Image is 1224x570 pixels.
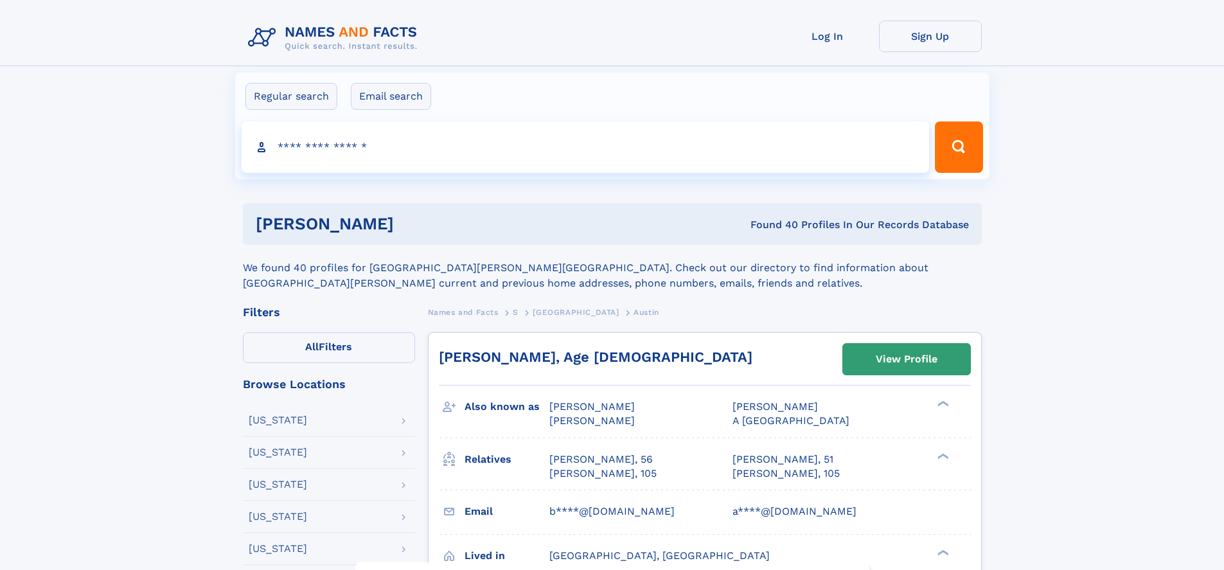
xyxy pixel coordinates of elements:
[549,414,635,427] span: [PERSON_NAME]
[249,544,307,554] div: [US_STATE]
[934,452,950,460] div: ❯
[465,501,549,522] h3: Email
[243,245,982,291] div: We found 40 profiles for [GEOGRAPHIC_DATA][PERSON_NAME][GEOGRAPHIC_DATA]. Check out our directory...
[249,415,307,425] div: [US_STATE]
[465,449,549,470] h3: Relatives
[934,400,950,408] div: ❯
[245,83,337,110] label: Regular search
[243,21,428,55] img: Logo Names and Facts
[439,349,752,365] a: [PERSON_NAME], Age [DEMOGRAPHIC_DATA]
[249,447,307,458] div: [US_STATE]
[634,308,659,317] span: Austin
[513,308,519,317] span: S
[549,467,657,481] a: [PERSON_NAME], 105
[732,452,833,467] a: [PERSON_NAME], 51
[776,21,879,52] a: Log In
[533,308,619,317] span: [GEOGRAPHIC_DATA]
[242,121,930,173] input: search input
[549,452,653,467] a: [PERSON_NAME], 56
[249,512,307,522] div: [US_STATE]
[305,341,319,353] span: All
[876,344,937,374] div: View Profile
[732,467,840,481] a: [PERSON_NAME], 105
[843,344,970,375] a: View Profile
[428,304,499,320] a: Names and Facts
[549,400,635,413] span: [PERSON_NAME]
[243,332,415,363] label: Filters
[465,396,549,418] h3: Also known as
[935,121,982,173] button: Search Button
[533,304,619,320] a: [GEOGRAPHIC_DATA]
[513,304,519,320] a: S
[256,216,572,232] h1: [PERSON_NAME]
[243,379,415,390] div: Browse Locations
[351,83,431,110] label: Email search
[465,545,549,567] h3: Lived in
[572,218,969,232] div: Found 40 Profiles In Our Records Database
[934,548,950,557] div: ❯
[732,400,818,413] span: [PERSON_NAME]
[549,549,770,562] span: [GEOGRAPHIC_DATA], [GEOGRAPHIC_DATA]
[879,21,982,52] a: Sign Up
[732,414,849,427] span: A [GEOGRAPHIC_DATA]
[249,479,307,490] div: [US_STATE]
[243,307,415,318] div: Filters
